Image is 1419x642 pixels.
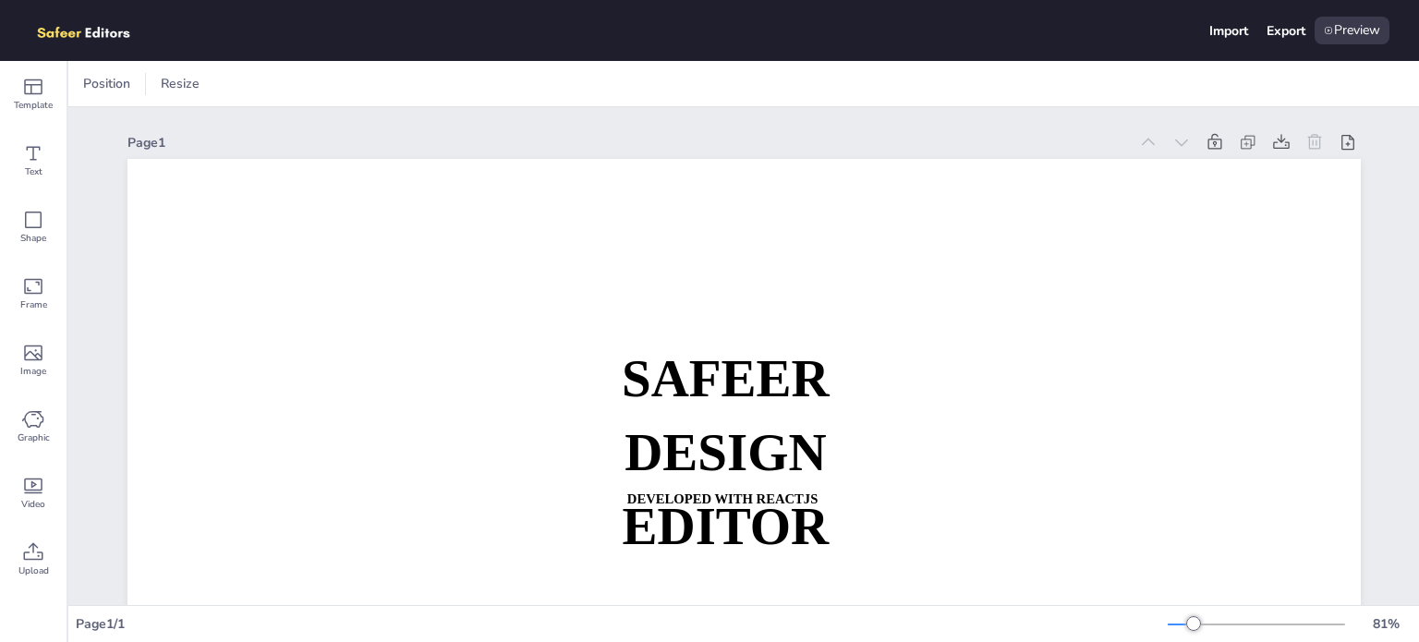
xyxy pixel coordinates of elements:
[25,164,42,179] span: Text
[1315,17,1389,44] div: Preview
[626,491,818,506] strong: DEVELOPED WITH REACTJS
[157,75,203,92] span: Resize
[1267,22,1305,40] div: Export
[1209,22,1248,40] div: Import
[18,430,50,445] span: Graphic
[20,297,47,312] span: Frame
[18,563,49,578] span: Upload
[127,134,1128,151] div: Page 1
[79,75,134,92] span: Position
[30,17,157,44] img: logo.png
[20,231,46,246] span: Shape
[21,497,45,512] span: Video
[622,423,829,554] strong: DESIGN EDITOR
[621,349,829,406] strong: SAFEER
[1364,615,1408,633] div: 81 %
[20,364,46,379] span: Image
[76,615,1168,633] div: Page 1 / 1
[14,98,53,113] span: Template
